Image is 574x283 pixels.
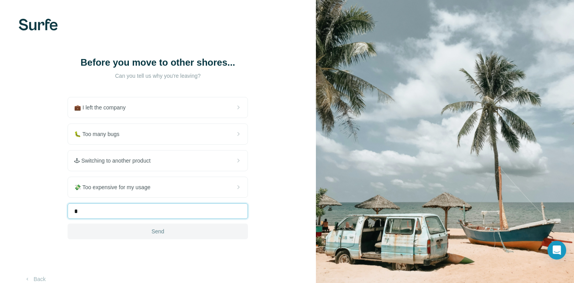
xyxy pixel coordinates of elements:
span: 🐛 Too many bugs [74,130,126,138]
div: Open Intercom Messenger [547,241,566,260]
button: Send [68,224,248,239]
span: 💸 Too expensive for my usage [74,183,157,191]
span: 💼 I left the company [74,104,132,111]
span: 🕹 Switching to another product [74,157,157,165]
p: Can you tell us why you're leaving? [80,72,236,80]
h1: Before you move to other shores... [80,56,236,69]
img: Surfe's logo [19,19,58,30]
span: Send [152,227,164,235]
